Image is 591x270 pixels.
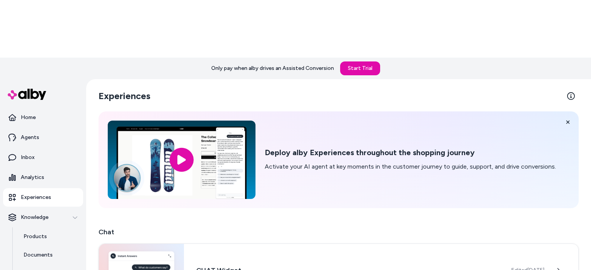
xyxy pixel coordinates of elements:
h2: Experiences [98,90,150,102]
a: Home [3,108,83,127]
a: Start Trial [340,61,380,75]
a: Inbox [3,148,83,167]
a: Analytics [3,168,83,187]
img: alby Logo [8,89,46,100]
h2: Deploy alby Experiences throughout the shopping journey [265,148,556,157]
p: Documents [23,251,53,259]
p: Analytics [21,174,44,181]
a: Agents [3,128,83,147]
p: Experiences [21,194,51,201]
a: Products [16,227,83,246]
p: Knowledge [21,214,48,221]
p: Only pay when alby drives an Assisted Conversion [211,65,334,72]
p: Activate your AI agent at key moments in the customer journey to guide, support, and drive conver... [265,162,556,171]
h2: Chat [98,227,579,237]
a: Experiences [3,188,83,207]
button: Knowledge [3,208,83,227]
a: Documents [16,246,83,264]
p: Inbox [21,154,35,161]
p: Agents [21,134,39,141]
p: Home [21,114,36,121]
p: Products [23,233,47,240]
